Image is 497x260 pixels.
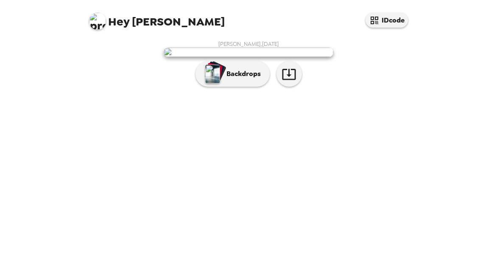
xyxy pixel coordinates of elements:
[218,40,279,48] span: [PERSON_NAME] , [DATE]
[89,8,225,28] span: [PERSON_NAME]
[195,61,270,87] button: Backdrops
[89,13,106,30] img: profile pic
[108,14,129,29] span: Hey
[222,69,261,79] p: Backdrops
[164,48,333,57] img: user
[366,13,408,28] button: IDcode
